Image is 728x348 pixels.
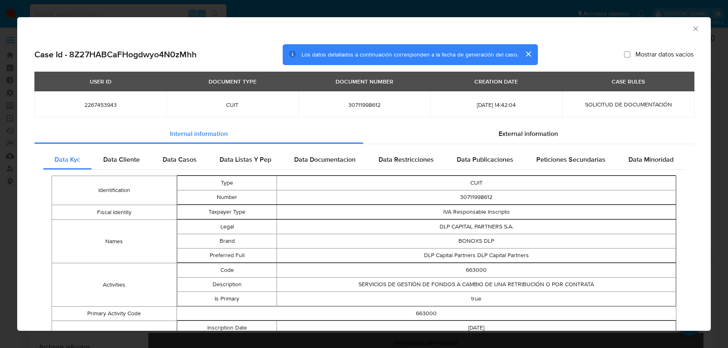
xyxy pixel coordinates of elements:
[177,278,277,292] td: Description
[204,75,261,88] div: DOCUMENT TYPE
[177,205,277,219] td: Taxpayer Type
[177,292,277,306] td: Is Primary
[440,101,552,108] span: [DATE] 14:42:04
[34,49,197,60] h2: Case Id - 8Z27HABCaFHogdwyo4N0zMhh
[177,234,277,249] td: Brand
[176,101,288,108] span: CUIT
[457,155,513,164] span: Data Publicaciones
[177,263,277,278] td: Code
[302,50,518,59] span: Los datos detallados a continuación corresponden a la fecha de generación del caso.
[294,155,356,164] span: Data Documentacion
[379,155,434,164] span: Data Restricciones
[277,205,676,219] td: IVA Responsable Inscripto
[52,220,177,263] td: Names
[635,50,694,59] span: Mostrar datos vacíos
[177,176,277,190] td: Type
[34,124,694,144] div: Detailed info
[17,17,711,331] div: closure-recommendation-modal
[469,75,523,88] div: CREATION DATE
[607,75,650,88] div: CASE RULES
[277,176,676,190] td: CUIT
[170,129,228,138] span: Internal information
[585,100,672,108] span: SOLICITUD DE DOCUMENTACIÓN
[52,263,177,307] td: Activities
[628,155,674,164] span: Data Minoridad
[52,307,177,321] td: Primary Activity Code
[44,101,156,108] span: 2267453943
[43,150,685,169] div: Detailed internal info
[52,205,177,220] td: Fiscal Identity
[85,75,116,88] div: USER ID
[308,101,420,108] span: 30711998612
[163,155,197,164] span: Data Casos
[277,190,676,205] td: 30711998612
[54,155,80,164] span: Data Kyc
[277,292,676,306] td: true
[103,155,140,164] span: Data Cliente
[499,129,558,138] span: External information
[52,176,177,205] td: Identification
[277,263,676,278] td: 663000
[277,249,676,263] td: DLP Capital Partners DLP Capital Partners
[277,234,676,249] td: BONOXS DLP
[177,190,277,205] td: Number
[177,307,676,321] td: 663000
[277,278,676,292] td: SERVICIOS DE GESTIÓN DE FONDOS A CAMBIO DE UNA RETRIBUCIÓN O POR CONTRATA
[536,155,606,164] span: Peticiones Secundarias
[177,321,277,335] td: Inscription Date
[177,249,277,263] td: Preferred Full
[177,220,277,234] td: Legal
[277,321,676,335] td: [DATE]
[692,25,699,32] button: Cerrar ventana
[331,75,398,88] div: DOCUMENT NUMBER
[624,51,630,58] input: Mostrar datos vacíos
[518,44,538,64] button: cerrar
[277,220,676,234] td: DLP CAPITAL PARTNERS S.A.
[220,155,271,164] span: Data Listas Y Pep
